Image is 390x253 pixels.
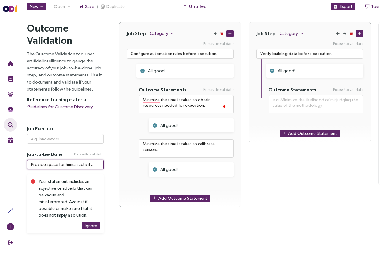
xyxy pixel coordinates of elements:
[27,103,93,110] button: Guidelines for Outcome Discovery
[340,3,353,10] span: Export
[280,130,340,137] button: Add Outcome Statement
[127,49,234,59] textarea: Press Enter to validate
[269,87,316,93] h5: Outcome Statements
[8,76,13,82] img: Training
[74,151,104,157] span: Press to validate
[27,22,104,47] h2: Outcome Validation
[27,134,104,144] input: e.g. Innovators
[189,2,207,10] span: Untitled
[82,222,100,229] button: Ignore
[365,3,380,10] button: Tour
[27,97,89,102] strong: Reference training material:
[279,30,304,37] button: Category
[333,87,363,93] span: Press to validate
[8,208,13,214] img: Actions
[79,3,95,10] button: Save
[139,95,234,113] textarea: To enrich screen reader interactions, please activate Accessibility in Grammarly extension settings
[269,95,363,113] textarea: Press Enter to validate
[139,139,234,158] textarea: To enrich screen reader interactions, please activate Accessibility in Grammarly extension settings
[8,91,13,97] img: Community
[203,87,234,93] span: Press to validate
[39,178,93,218] div: Your statement includes an adjective or adverb that can be vague and misinterpreted. Avoid it if ...
[336,32,340,36] button: Move Left
[160,122,223,129] div: All good!
[139,87,187,93] h5: Outcome Statements
[4,236,17,249] button: Sign Out
[256,31,276,36] h4: Job Step
[100,3,125,10] button: Duplicate
[278,67,352,74] div: All good!
[4,87,17,101] button: Community
[213,32,217,36] button: Move Right
[349,32,354,36] button: Delete Job Step
[4,57,17,70] button: Home
[27,160,104,169] textarea: To enrich screen reader interactions, please activate Accessibility in Grammarly extension settings
[371,3,380,10] span: Tour
[4,72,17,86] button: Training
[127,31,146,36] h4: Job Step
[220,32,224,36] button: Delete Job Step
[150,195,210,202] button: Add Outcome Statement
[51,3,74,10] button: Open
[8,107,13,112] img: JTBD Needs Framework
[256,49,363,59] textarea: To enrich screen reader interactions, please activate Accessibility in Grammarly extension settings
[150,30,174,37] button: Category
[27,151,63,157] span: Job-to-be-Done
[148,67,223,74] div: All good!
[27,50,104,92] p: The Outcome Validation tool uses artificial intelligence to gauge the accuracy of your job-to-be-...
[8,137,13,143] img: Live Events
[158,195,207,202] span: Add Outcome Statement
[4,204,17,218] button: Actions
[30,3,39,10] span: New
[4,133,17,147] button: Live Events
[150,30,168,37] span: Category
[8,122,13,128] img: Outcome Validation
[27,126,104,132] h5: Job Executor
[4,118,17,132] button: Outcome Validation
[4,220,17,233] button: J
[10,223,11,230] span: J
[343,32,347,36] button: Move Right
[27,3,46,10] button: New
[331,3,355,10] button: Export
[280,30,298,37] span: Category
[160,166,223,173] div: All good!
[288,130,337,137] span: Add Outcome Statement
[85,3,94,10] span: Save
[85,222,97,229] span: Ignore
[4,103,17,116] button: Needs Framework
